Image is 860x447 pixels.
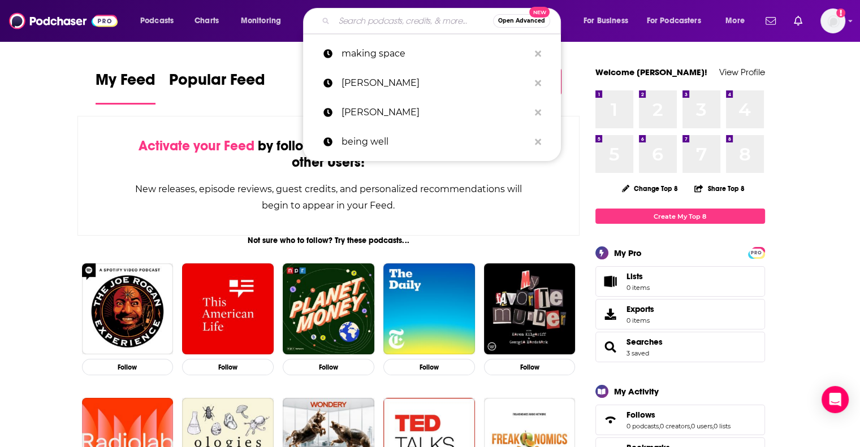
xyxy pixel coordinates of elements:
[96,70,155,96] span: My Feed
[691,422,712,430] a: 0 users
[820,8,845,33] img: User Profile
[595,405,765,435] span: Follows
[77,236,580,245] div: Not sure who to follow? Try these podcasts...
[135,138,523,171] div: by following Podcasts, Creators, Lists, and other Users!
[169,70,265,96] span: Popular Feed
[626,271,643,281] span: Lists
[241,13,281,29] span: Monitoring
[820,8,845,33] button: Show profile menu
[303,39,561,68] a: making space
[283,359,374,375] button: Follow
[342,68,529,98] p: rick hanson
[182,263,274,355] img: This American Life
[303,98,561,127] a: [PERSON_NAME]
[96,70,155,105] a: My Feed
[615,181,685,196] button: Change Top 8
[712,422,714,430] span: ,
[595,266,765,297] a: Lists
[836,8,845,18] svg: Add a profile image
[719,67,765,77] a: View Profile
[647,13,701,29] span: For Podcasters
[82,359,174,375] button: Follow
[626,284,650,292] span: 0 items
[139,137,254,154] span: Activate your Feed
[626,304,654,314] span: Exports
[614,386,659,397] div: My Activity
[599,274,622,289] span: Lists
[822,386,849,413] div: Open Intercom Messenger
[303,68,561,98] a: [PERSON_NAME]
[484,263,576,355] img: My Favorite Murder with Karen Kilgariff and Georgia Hardstark
[626,349,649,357] a: 3 saved
[595,67,707,77] a: Welcome [PERSON_NAME]!
[314,8,572,34] div: Search podcasts, credits, & more...
[599,306,622,322] span: Exports
[761,11,780,31] a: Show notifications dropdown
[660,422,690,430] a: 0 creators
[626,422,659,430] a: 0 podcasts
[626,410,655,420] span: Follows
[614,248,642,258] div: My Pro
[135,181,523,214] div: New releases, episode reviews, guest credits, and personalized recommendations will begin to appe...
[626,271,650,281] span: Lists
[132,12,188,30] button: open menu
[820,8,845,33] span: Logged in as GregKubie
[334,12,493,30] input: Search podcasts, credits, & more...
[342,127,529,157] p: being well
[626,337,663,347] a: Searches
[576,12,642,30] button: open menu
[9,10,118,32] img: Podchaser - Follow, Share and Rate Podcasts
[595,332,765,362] span: Searches
[195,13,219,29] span: Charts
[595,299,765,329] a: Exports
[789,11,807,31] a: Show notifications dropdown
[718,12,759,30] button: open menu
[626,316,654,324] span: 0 items
[714,422,731,430] a: 0 lists
[750,249,763,257] span: PRO
[303,127,561,157] a: being well
[342,98,529,127] p: rick hanson
[182,359,274,375] button: Follow
[493,14,550,28] button: Open AdvancedNew
[140,13,174,29] span: Podcasts
[484,359,576,375] button: Follow
[233,12,296,30] button: open menu
[169,70,265,105] a: Popular Feed
[599,339,622,355] a: Searches
[599,412,622,428] a: Follows
[383,263,475,355] img: The Daily
[283,263,374,355] img: Planet Money
[529,7,550,18] span: New
[498,18,545,24] span: Open Advanced
[639,12,718,30] button: open menu
[659,422,660,430] span: ,
[626,410,731,420] a: Follows
[342,39,529,68] p: making space
[725,13,745,29] span: More
[383,359,475,375] button: Follow
[750,248,763,257] a: PRO
[82,263,174,355] img: The Joe Rogan Experience
[584,13,628,29] span: For Business
[187,12,226,30] a: Charts
[690,422,691,430] span: ,
[694,177,745,199] button: Share Top 8
[595,209,765,224] a: Create My Top 8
